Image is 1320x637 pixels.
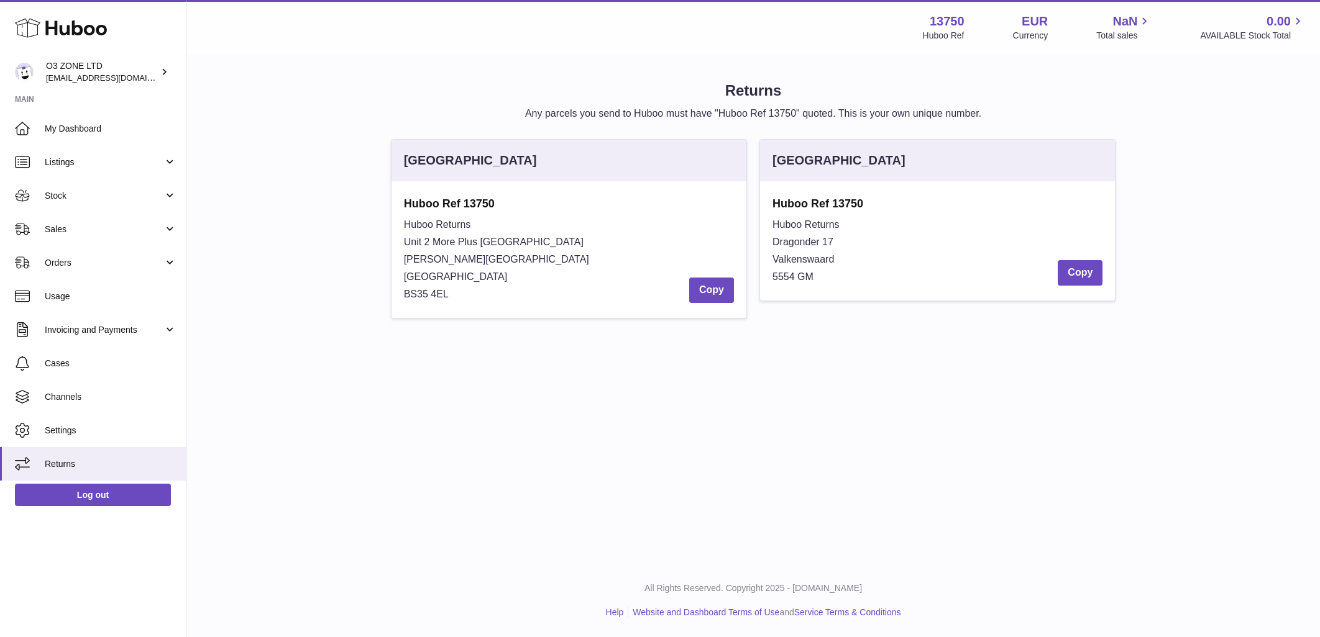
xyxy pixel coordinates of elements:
[46,60,158,84] div: O3 ZONE LTD
[45,391,176,403] span: Channels
[45,324,163,336] span: Invoicing and Payments
[45,425,176,436] span: Settings
[45,190,163,202] span: Stock
[45,257,163,269] span: Orders
[45,224,163,235] span: Sales
[404,289,449,299] span: BS35 4EL
[1200,30,1305,42] span: AVAILABLE Stock Total
[1112,13,1137,30] span: NaN
[1200,13,1305,42] a: 0.00 AVAILABLE Stock Total
[772,196,1102,211] strong: Huboo Ref 13750
[628,607,901,618] li: and
[1267,13,1291,30] span: 0.00
[404,152,537,169] div: [GEOGRAPHIC_DATA]
[772,271,814,282] span: 5554 GM
[15,484,171,506] a: Log out
[633,607,779,617] a: Website and Dashboard Terms of Use
[1096,13,1152,42] a: NaN Total sales
[45,123,176,135] span: My Dashboard
[45,291,176,302] span: Usage
[1096,30,1152,42] span: Total sales
[206,81,1300,101] h1: Returns
[772,254,834,264] span: Valkenswaard
[1022,13,1048,30] strong: EUR
[46,73,183,83] span: [EMAIL_ADDRESS][DOMAIN_NAME]
[404,196,734,211] strong: Huboo Ref 13750
[930,13,965,30] strong: 13750
[45,156,163,168] span: Listings
[1013,30,1048,42] div: Currency
[45,458,176,470] span: Returns
[772,152,905,169] div: [GEOGRAPHIC_DATA]
[196,582,1310,594] p: All Rights Reserved. Copyright 2025 - [DOMAIN_NAME]
[404,271,508,282] span: [GEOGRAPHIC_DATA]
[404,219,471,230] span: Huboo Returns
[689,278,734,303] button: Copy
[45,358,176,369] span: Cases
[206,107,1300,120] p: Any parcels you send to Huboo must have "Huboo Ref 13750" quoted. This is your own unique number.
[404,237,584,247] span: Unit 2 More Plus [GEOGRAPHIC_DATA]
[772,219,840,230] span: Huboo Returns
[794,607,901,617] a: Service Terms & Conditions
[772,237,833,247] span: Dragonder 17
[923,30,965,42] div: Huboo Ref
[404,254,589,264] span: [PERSON_NAME][GEOGRAPHIC_DATA]
[1058,260,1102,286] button: Copy
[15,63,34,81] img: hello@o3zoneltd.co.uk
[606,607,624,617] a: Help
